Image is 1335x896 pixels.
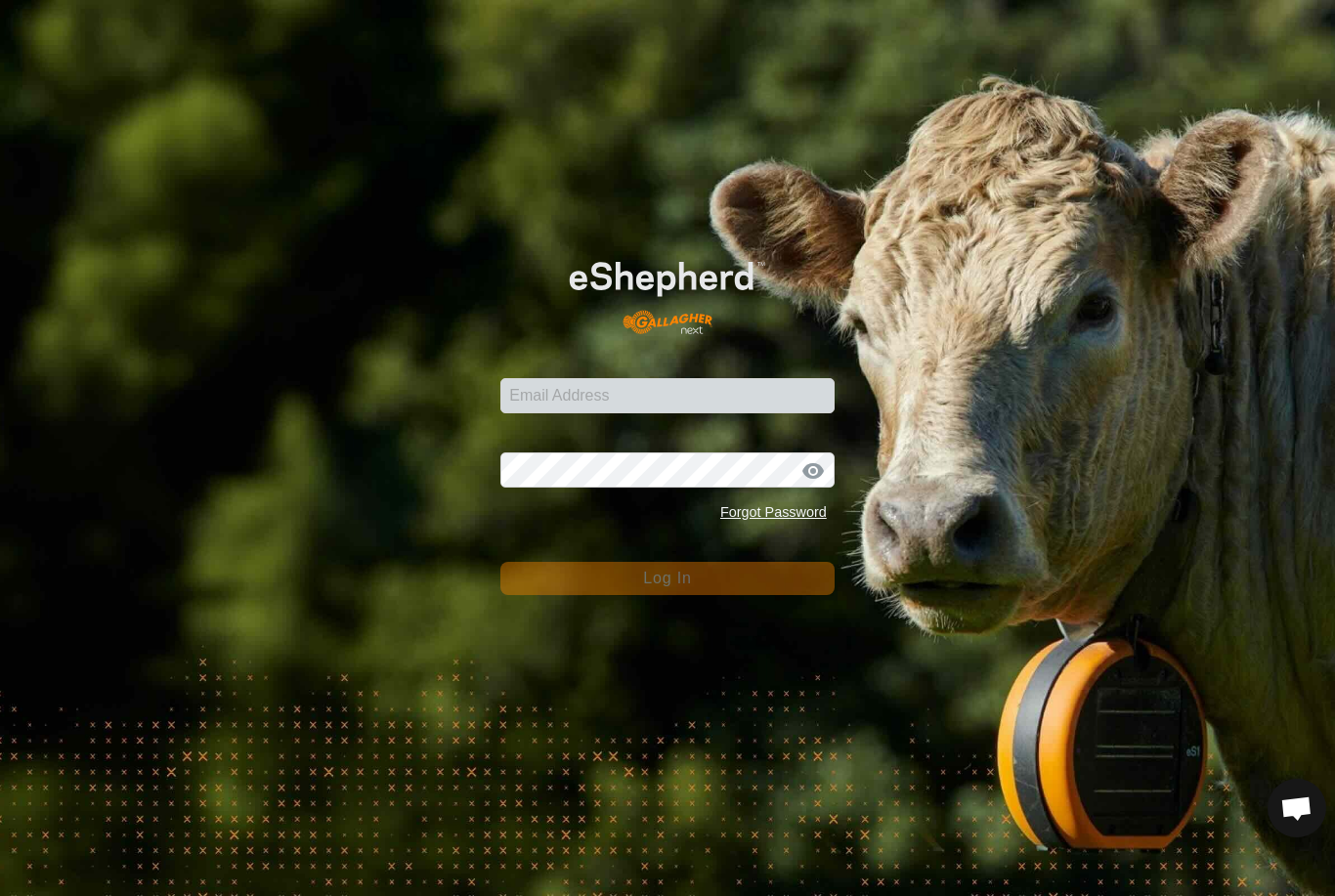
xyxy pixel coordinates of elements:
div: Open chat [1268,779,1326,837]
img: E-shepherd Logo [534,234,800,347]
span: Log In [643,570,691,586]
button: Log In [500,562,835,595]
a: Forgot Password [720,504,827,520]
input: Email Address [500,378,835,413]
